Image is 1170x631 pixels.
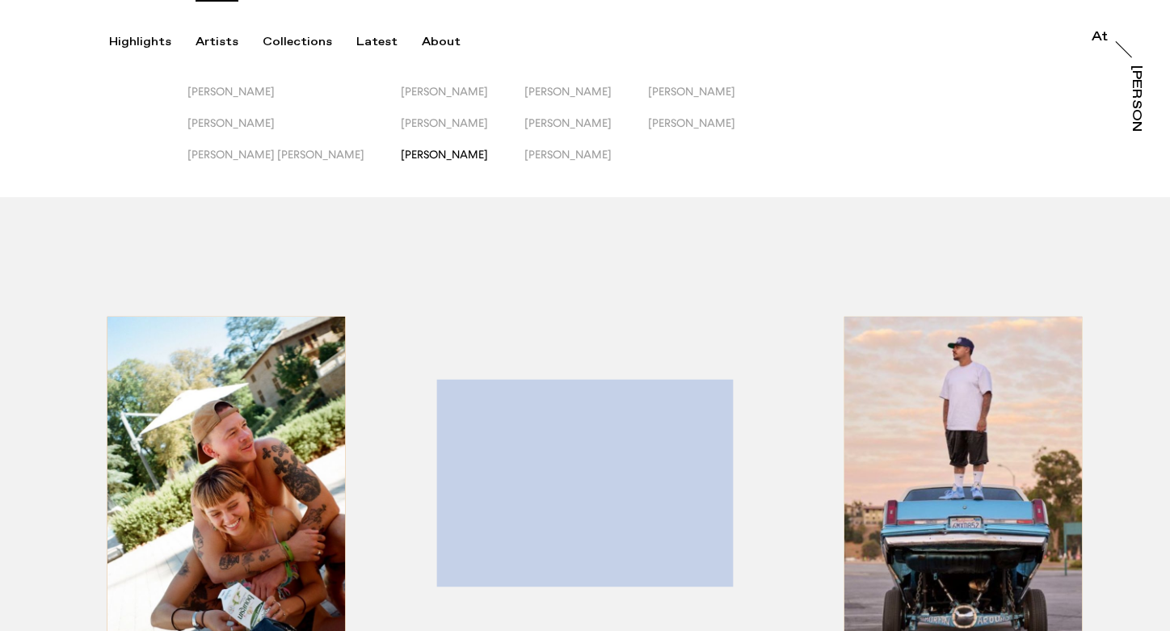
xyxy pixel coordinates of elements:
button: Highlights [109,35,196,49]
span: [PERSON_NAME] [PERSON_NAME] [187,148,364,161]
button: Latest [356,35,422,49]
span: [PERSON_NAME] [187,85,275,98]
button: [PERSON_NAME] [648,116,772,148]
button: [PERSON_NAME] [401,85,524,116]
button: [PERSON_NAME] [524,85,648,116]
span: [PERSON_NAME] [187,116,275,129]
div: Artists [196,35,238,49]
button: [PERSON_NAME] [PERSON_NAME] [187,148,401,179]
span: [PERSON_NAME] [524,85,612,98]
button: About [422,35,485,49]
button: Artists [196,35,263,49]
button: [PERSON_NAME] [524,116,648,148]
span: [PERSON_NAME] [524,148,612,161]
button: [PERSON_NAME] [187,116,401,148]
button: [PERSON_NAME] [187,85,401,116]
a: [PERSON_NAME] [1126,65,1143,132]
a: At [1092,31,1108,47]
span: [PERSON_NAME] [401,116,488,129]
div: Highlights [109,35,171,49]
button: Collections [263,35,356,49]
span: [PERSON_NAME] [648,85,735,98]
button: [PERSON_NAME] [401,148,524,179]
span: [PERSON_NAME] [648,116,735,129]
div: [PERSON_NAME] [1130,65,1143,190]
div: Collections [263,35,332,49]
span: [PERSON_NAME] [401,148,488,161]
span: [PERSON_NAME] [524,116,612,129]
button: [PERSON_NAME] [524,148,648,179]
div: Latest [356,35,398,49]
button: [PERSON_NAME] [648,85,772,116]
span: [PERSON_NAME] [401,85,488,98]
button: [PERSON_NAME] [401,116,524,148]
div: About [422,35,461,49]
